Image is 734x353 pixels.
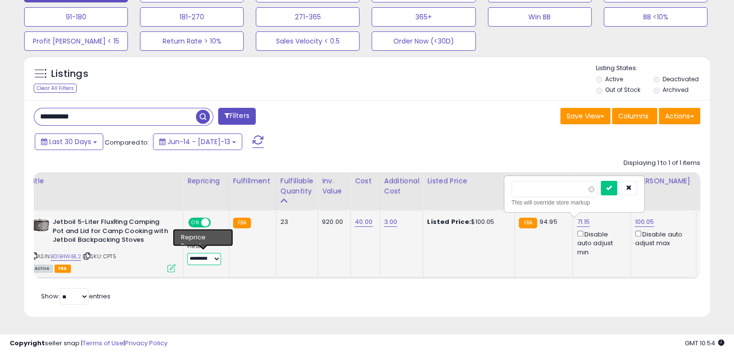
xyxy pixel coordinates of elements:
[256,31,360,51] button: Sales Velocity < 0.5
[83,338,124,348] a: Terms of Use
[427,176,511,186] div: Listed Price
[189,219,201,227] span: ON
[140,31,244,51] button: Return Rate > 10%
[49,137,91,147] span: Last 30 Days
[662,75,698,83] label: Deactivated
[605,75,623,83] label: Active
[322,176,346,196] div: Inv. value
[540,217,557,226] span: 94.95
[53,218,170,247] b: Jetboil 5-Liter FluxRing Camping Pot and Lid for Camp Cooking with Jetboil Backpacking Stoves
[596,64,710,73] p: Listing States:
[355,176,376,186] div: Cost
[577,217,590,227] a: 71.15
[618,111,649,121] span: Columns
[125,338,167,348] a: Privacy Policy
[512,198,637,207] div: This will override store markup
[167,137,230,147] span: Jun-14 - [DATE]-13
[41,292,111,301] span: Show: entries
[372,7,475,27] button: 365+
[83,252,116,260] span: | SKU: CPT5
[209,219,225,227] span: OFF
[612,108,657,124] button: Columns
[384,176,419,196] div: Additional Cost
[659,108,700,124] button: Actions
[31,218,50,232] img: 412GGiGD+yL._SL40_.jpg
[427,217,471,226] b: Listed Price:
[31,265,53,273] span: All listings currently available for purchase on Amazon
[233,218,251,228] small: FBA
[55,265,71,273] span: FBA
[662,86,688,94] label: Archived
[635,217,654,227] a: 100.05
[105,138,149,147] span: Compared to:
[187,233,222,241] div: Win BuyBox
[256,7,360,27] button: 271-365
[280,176,314,196] div: Fulfillable Quantity
[140,7,244,27] button: 181-270
[187,176,225,186] div: Repricing
[28,176,179,186] div: Title
[635,176,692,186] div: [PERSON_NAME]
[488,7,592,27] button: Win BB
[384,217,398,227] a: 3.00
[635,229,689,248] div: Disable auto adjust max
[153,133,242,150] button: Jun-14 - [DATE]-13
[605,86,640,94] label: Out of Stock
[577,229,623,257] div: Disable auto adjust min
[10,339,167,348] div: seller snap | |
[233,176,272,186] div: Fulfillment
[51,67,88,81] h5: Listings
[10,338,45,348] strong: Copyright
[623,159,700,168] div: Displaying 1 to 1 of 1 items
[519,218,537,228] small: FBA
[685,338,724,348] span: 2025-08-13 10:54 GMT
[560,108,610,124] button: Save View
[34,84,77,93] div: Clear All Filters
[187,243,222,265] div: Preset:
[51,252,81,261] a: B01B4WIBL2
[35,133,103,150] button: Last 30 Days
[355,217,373,227] a: 40.00
[280,218,310,226] div: 23
[427,218,507,226] div: $100.05
[604,7,707,27] button: BB <10%
[24,7,128,27] button: 91-180
[372,31,475,51] button: Order Now (<30D)
[218,108,256,125] button: Filters
[24,31,128,51] button: Profit [PERSON_NAME] < 15
[322,218,343,226] div: 920.00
